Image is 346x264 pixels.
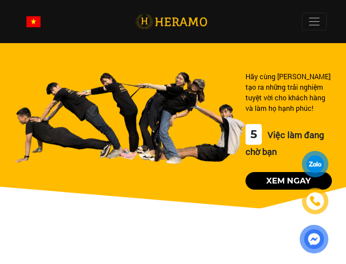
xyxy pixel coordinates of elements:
img: logo [135,13,207,31]
img: phone-icon [310,196,320,206]
button: Xem ngay [246,172,332,190]
span: Việc làm đang chờ bạn [246,129,324,157]
a: phone-icon [303,189,327,213]
img: banner [14,71,246,164]
img: vn-flag.png [26,16,41,27]
div: 5 [246,124,262,145]
div: Hãy cùng [PERSON_NAME] tạo ra những trải nghiệm tuyệt vời cho khách hàng và làm họ hạnh phúc! [246,71,332,114]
